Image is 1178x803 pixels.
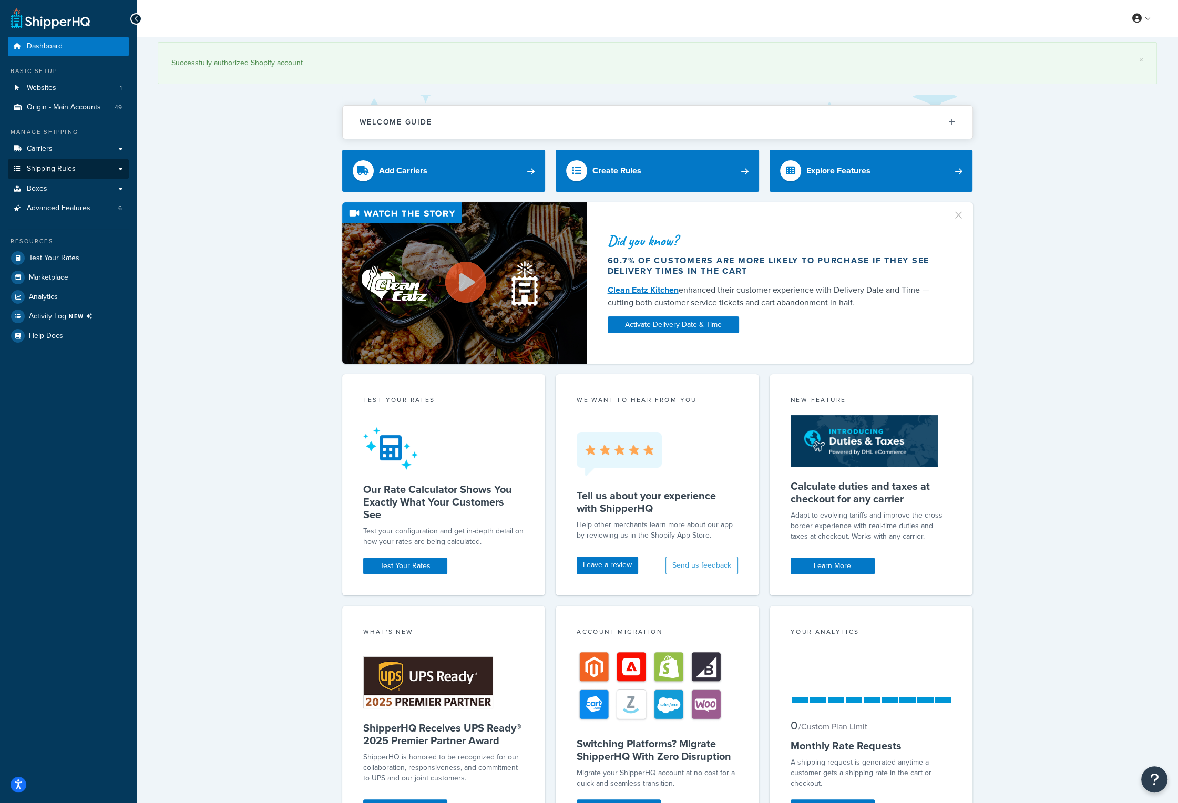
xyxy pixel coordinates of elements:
div: New Feature [791,395,952,407]
a: Explore Features [770,150,973,192]
div: Account Migration [577,627,738,639]
button: Send us feedback [665,557,738,574]
div: Migrate your ShipperHQ account at no cost for a quick and seamless transition. [577,768,738,789]
a: Leave a review [577,557,638,574]
div: Your Analytics [791,627,952,639]
div: Did you know? [608,233,940,248]
h5: Switching Platforms? Migrate ShipperHQ With Zero Disruption [577,737,738,763]
span: 1 [120,84,122,92]
div: Explore Features [806,163,870,178]
p: we want to hear from you [577,395,738,405]
li: Websites [8,78,129,98]
a: Test Your Rates [8,249,129,267]
a: Boxes [8,179,129,199]
a: Analytics [8,287,129,306]
a: Test Your Rates [363,558,447,574]
a: Create Rules [556,150,759,192]
span: Help Docs [29,332,63,341]
p: Help other merchants learn more about our app by reviewing us in the Shopify App Store. [577,520,738,541]
div: Basic Setup [8,67,129,76]
div: Manage Shipping [8,128,129,137]
a: Origin - Main Accounts49 [8,98,129,117]
a: Advanced Features6 [8,199,129,218]
li: Advanced Features [8,199,129,218]
div: What's New [363,627,525,639]
button: Welcome Guide [343,106,972,139]
span: Carriers [27,145,53,153]
a: Carriers [8,139,129,159]
span: 49 [115,103,122,112]
button: Open Resource Center [1141,766,1167,792]
p: ShipperHQ is honored to be recognized for our collaboration, responsiveness, and commitment to UP... [363,752,525,784]
div: Successfully authorized Shopify account [171,56,1143,70]
span: Test Your Rates [29,254,79,263]
span: Advanced Features [27,204,90,213]
span: NEW [69,312,97,321]
div: A shipping request is generated anytime a customer gets a shipping rate in the cart or checkout. [791,757,952,789]
a: Shipping Rules [8,159,129,179]
h5: Tell us about your experience with ShipperHQ [577,489,738,514]
a: Add Carriers [342,150,546,192]
li: Origin - Main Accounts [8,98,129,117]
a: Activate Delivery Date & Time [608,316,739,333]
a: Marketplace [8,268,129,287]
h5: Calculate duties and taxes at checkout for any carrier [791,480,952,505]
span: Shipping Rules [27,164,76,173]
a: Help Docs [8,326,129,345]
span: 6 [118,204,122,213]
h5: Monthly Rate Requests [791,739,952,752]
div: enhanced their customer experience with Delivery Date and Time — cutting both customer service ti... [608,284,940,309]
h5: ShipperHQ Receives UPS Ready® 2025 Premier Partner Award [363,722,525,747]
span: Websites [27,84,56,92]
span: Activity Log [29,310,97,323]
div: Test your rates [363,395,525,407]
div: Create Rules [592,163,641,178]
a: Learn More [791,558,875,574]
h5: Our Rate Calculator Shows You Exactly What Your Customers See [363,483,525,521]
div: Test your configuration and get in-depth detail on how your rates are being calculated. [363,526,525,547]
small: / Custom Plan Limit [798,720,867,733]
span: Boxes [27,184,47,193]
a: Dashboard [8,37,129,56]
div: 60.7% of customers are more likely to purchase if they see delivery times in the cart [608,255,940,276]
span: Origin - Main Accounts [27,103,101,112]
h2: Welcome Guide [360,118,432,126]
a: Clean Eatz Kitchen [608,284,679,296]
a: Websites1 [8,78,129,98]
a: Activity LogNEW [8,307,129,326]
a: × [1139,56,1143,64]
div: Resources [8,237,129,246]
li: [object Object] [8,307,129,326]
div: Add Carriers [379,163,427,178]
span: Analytics [29,293,58,302]
img: Video thumbnail [342,202,587,364]
span: 0 [791,717,797,734]
p: Adapt to evolving tariffs and improve the cross-border experience with real-time duties and taxes... [791,510,952,542]
span: Dashboard [27,42,63,51]
span: Marketplace [29,273,68,282]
